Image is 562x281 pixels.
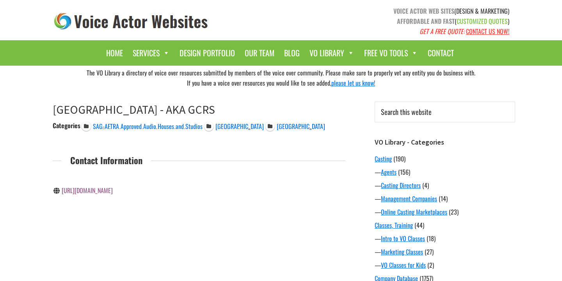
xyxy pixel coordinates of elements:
[204,121,264,130] a: [GEOGRAPHIC_DATA]
[306,44,358,62] a: VO Library
[393,154,405,163] span: (190)
[381,167,397,177] a: Agents
[375,260,515,270] div: —
[422,181,429,190] span: (4)
[375,194,515,203] div: —
[53,102,345,116] h1: [GEOGRAPHIC_DATA] - AKA GCRS
[287,6,509,36] p: (DESIGN & MARKETING) ( )
[457,16,508,26] span: CUSTOMIZED QUOTES
[425,247,434,256] span: (27)
[439,194,448,203] span: (14)
[93,122,203,131] span: SAG-AFTRA Approved Audio Houses and Studios
[375,181,515,190] div: —
[375,207,515,217] div: —
[381,194,437,203] a: Management Companies
[47,66,515,90] div: The VO Library a directory of voice over resources submitted by members of the voice over communi...
[241,44,278,62] a: Our Team
[102,44,127,62] a: Home
[53,102,345,213] article: Grand Central Sound Studios - AKA GCRS
[381,234,425,243] a: Intro to VO Classes
[375,247,515,256] div: —
[280,44,304,62] a: Blog
[375,234,515,243] div: —
[360,44,422,62] a: Free VO Tools
[375,220,413,230] a: Classes, Training
[398,167,410,177] span: (156)
[466,27,509,36] a: CONTACT US NOW!
[420,27,464,36] em: GET A FREE QUOTE:
[277,122,325,131] span: [GEOGRAPHIC_DATA]
[375,167,515,177] div: —
[449,207,459,217] span: (23)
[375,102,515,122] input: Search this website
[62,186,113,195] a: [URL][DOMAIN_NAME]
[331,78,375,88] a: please let us know!
[176,44,239,62] a: Design Portfolio
[375,154,392,163] a: Casting
[61,153,151,167] span: Contact Information
[82,121,203,130] a: SAG-AFTRA Approved Audio Houses and Studios
[381,181,421,190] a: Casting Directors
[381,207,447,217] a: Online Casting Marketplaces
[424,44,458,62] a: Contact
[381,260,426,270] a: VO Classes for Kids
[53,11,210,32] img: voice_actor_websites_logo
[427,234,436,243] span: (18)
[397,16,455,26] strong: AFFORDABLE AND FAST
[53,121,80,130] div: Categories
[129,44,174,62] a: Services
[381,247,423,256] a: Marketing Classes
[375,138,515,147] h3: VO Library - Categories
[393,6,454,16] strong: VOICE ACTOR WEB SITES
[427,260,434,270] span: (2)
[265,121,325,130] a: [GEOGRAPHIC_DATA]
[215,122,264,131] span: [GEOGRAPHIC_DATA]
[414,220,424,230] span: (44)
